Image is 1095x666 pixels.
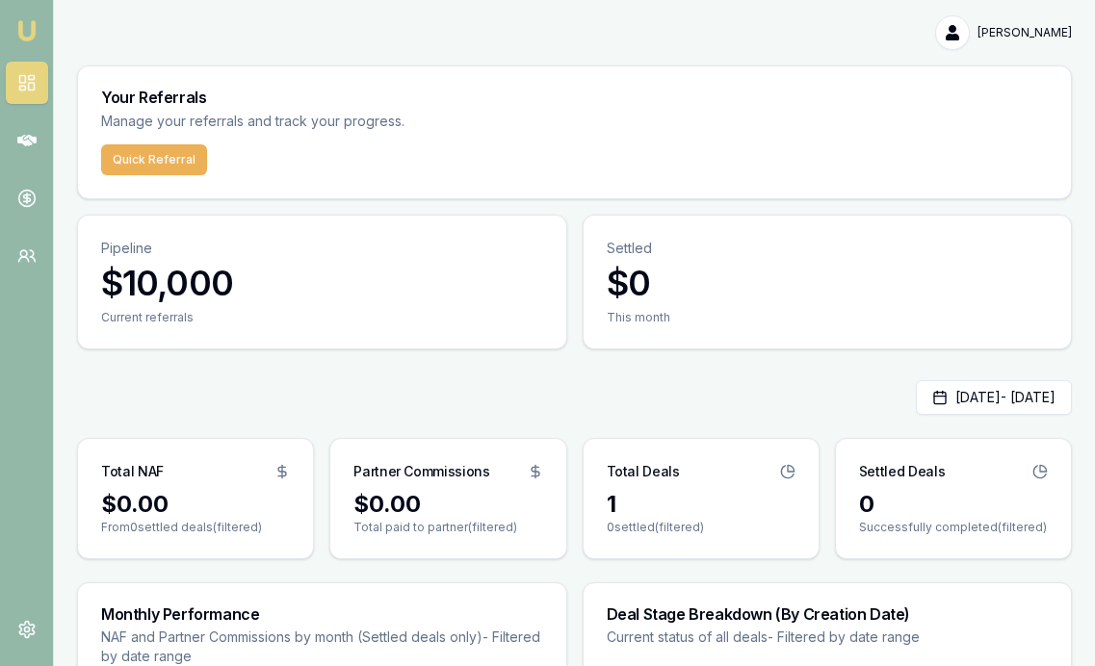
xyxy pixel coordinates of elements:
h3: $10,000 [101,264,543,302]
div: $0.00 [101,489,290,520]
p: NAF and Partner Commissions by month (Settled deals only) - Filtered by date range [101,628,543,666]
button: [DATE]- [DATE] [916,380,1072,415]
p: 0 settled (filtered) [607,520,795,535]
p: From 0 settled deals (filtered) [101,520,290,535]
h3: $0 [607,264,1049,302]
p: Pipeline [101,239,543,258]
p: Current status of all deals - Filtered by date range [607,628,1049,647]
div: 0 [859,489,1048,520]
h3: Monthly Performance [101,606,543,622]
p: Manage your referrals and track your progress. [101,111,594,133]
h3: Deal Stage Breakdown (By Creation Date) [607,606,1049,622]
p: Settled [607,239,1049,258]
div: Current referrals [101,310,543,325]
span: [PERSON_NAME] [978,25,1072,40]
h3: Your Referrals [101,90,1048,105]
h3: Settled Deals [859,462,945,481]
p: Successfully completed (filtered) [859,520,1048,535]
h3: Total NAF [101,462,164,481]
button: Quick Referral [101,144,207,175]
h3: Total Deals [607,462,680,481]
h3: Partner Commissions [353,462,489,481]
div: 1 [607,489,795,520]
div: $0.00 [353,489,542,520]
img: emu-icon-u.png [15,19,39,42]
div: This month [607,310,1049,325]
p: Total paid to partner (filtered) [353,520,542,535]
